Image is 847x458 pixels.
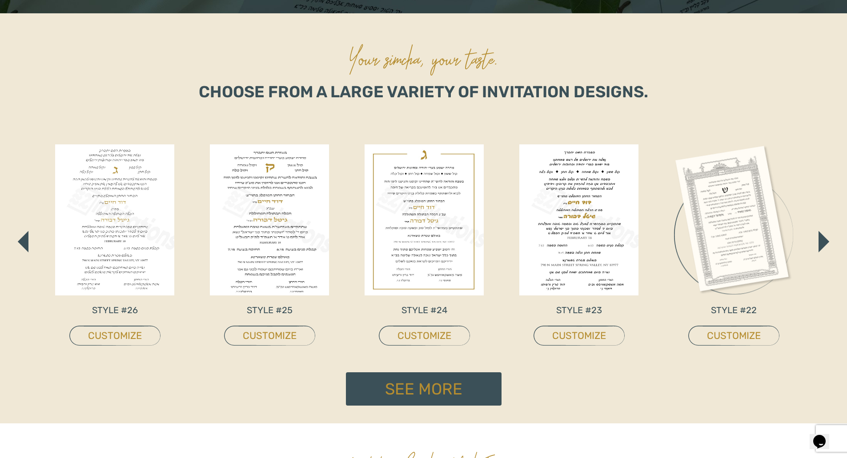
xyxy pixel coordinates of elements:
iframe: chat widget [810,422,838,449]
a: CUSTOMIZE [688,326,779,346]
a: CUSTOMIZE [224,326,315,346]
a: CUSTOMIZE [534,326,625,346]
p: STYLE #23 [534,303,625,317]
img: Asset_33_2024-03-20_114233.220964.png [674,144,793,295]
img: 24_2025-02-03_185323.909281.jpg [365,144,484,295]
img: 23_2025-02-03_185440.536297.jpg [519,144,638,295]
img: ar_left.png [18,231,28,252]
a: CUSTOMIZE [69,326,161,346]
p: STYLE #26 [69,303,161,317]
a: See More [346,372,502,406]
p: Your simcha, your taste. [349,31,499,84]
p: STYLE #22 [688,303,779,317]
a: CUSTOMIZE [379,326,470,346]
p: STYLE #25 [224,303,315,317]
img: ar_right.png [819,231,829,252]
p: Choose from a large variety of invitation designs. [199,80,648,104]
img: 25_2025-02-03_185057.095499.jpg [210,144,329,295]
img: 26_2025-02-03_185147.575306.jpg [55,144,174,295]
p: STYLE #24 [379,303,470,317]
